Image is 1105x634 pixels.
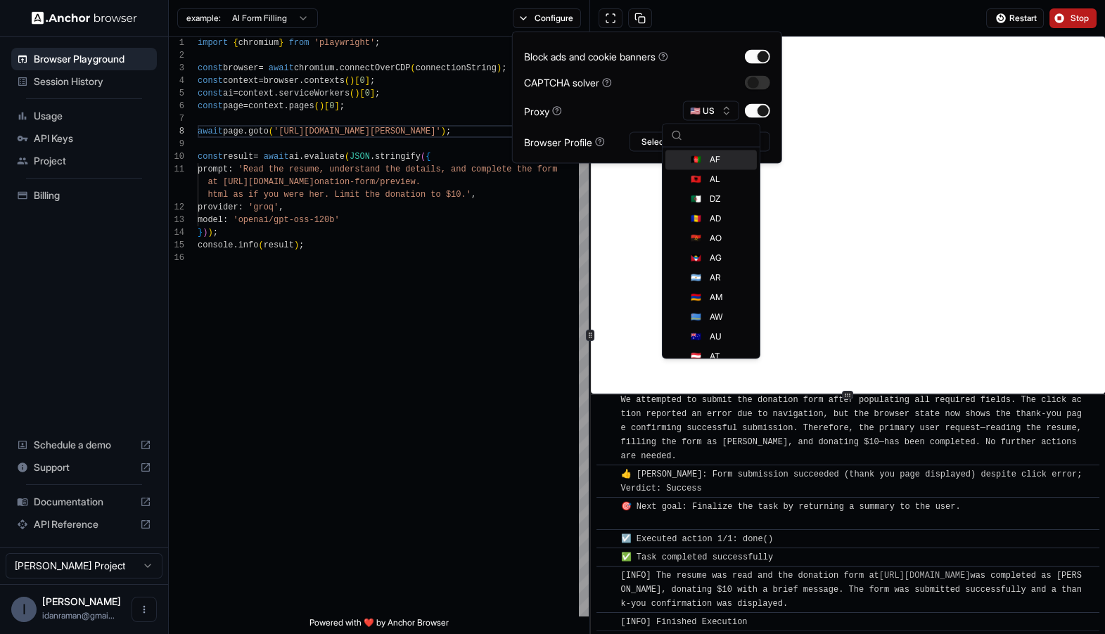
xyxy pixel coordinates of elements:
[1071,13,1090,24] span: Stop
[370,152,375,162] span: .
[198,228,203,238] span: }
[710,252,722,264] span: AG
[248,202,279,212] span: 'groq'
[198,63,223,73] span: const
[203,228,207,238] span: )
[324,101,329,111] span: [
[223,127,243,136] span: page
[169,150,184,163] div: 10
[198,152,223,162] span: const
[710,213,721,224] span: AD
[169,214,184,226] div: 13
[599,8,622,28] button: Open in full screen
[233,240,238,250] span: .
[691,154,701,165] span: 🇦🇫
[198,127,223,136] span: await
[34,438,134,452] span: Schedule a demo
[269,63,294,73] span: await
[169,62,184,75] div: 3
[620,571,1081,609] span: [INFO] The resume was read and the donation form at was completed as [PERSON_NAME], donating $10 ...
[11,434,157,456] div: Schedule a demo
[710,154,720,165] span: AF
[691,331,701,342] span: 🇦🇺
[11,456,157,479] div: Support
[524,49,668,64] div: Block ads and cookie banners
[691,174,701,185] span: 🇦🇱
[223,76,258,86] span: context
[365,89,370,98] span: 0
[299,240,304,250] span: ;
[198,240,233,250] span: console
[370,89,375,98] span: ]
[207,177,314,187] span: at [URL][DOMAIN_NAME]
[186,13,221,24] span: example:
[710,351,720,362] span: AT
[314,101,319,111] span: (
[350,76,355,86] span: )
[11,184,157,207] div: Billing
[34,517,134,531] span: API Reference
[334,63,339,73] span: .
[207,190,461,200] span: html as if you were her. Limit the donation to $10
[628,8,652,28] button: Copy session ID
[345,76,350,86] span: (
[269,127,274,136] span: (
[169,75,184,87] div: 4
[258,63,263,73] span: =
[426,152,430,162] span: {
[34,188,151,202] span: Billing
[279,89,350,98] span: serviceWorkers
[299,76,304,86] span: .
[233,89,238,98] span: =
[294,240,299,250] span: )
[11,48,157,70] div: Browser Playground
[169,125,184,138] div: 8
[253,152,258,162] span: =
[340,101,345,111] span: ;
[620,502,960,526] span: 🎯 Next goal: Finalize the task by returning a summary to the user.
[198,215,223,225] span: model
[603,500,611,514] span: ​
[710,174,720,185] span: AL
[375,38,380,48] span: ;
[603,569,611,583] span: ​
[34,460,134,474] span: Support
[355,76,359,86] span: [
[169,163,184,176] div: 11
[710,233,722,244] span: AO
[314,177,421,187] span: onation-form/preview.
[304,76,345,86] span: contexts
[1009,13,1037,24] span: Restart
[620,470,1087,493] span: 👍 [PERSON_NAME]: Form submission succeeded (thank you page displayed) despite click error; Verdic...
[370,76,375,86] span: ;
[264,152,289,162] span: await
[421,152,426,162] span: (
[710,311,722,323] span: AW
[169,239,184,252] div: 15
[223,101,243,111] span: page
[198,76,223,86] span: const
[132,597,157,622] button: Open menu
[198,101,223,111] span: const
[223,215,228,225] span: :
[620,534,773,544] span: ☑️ Executed action 1/1: done()
[524,75,612,90] div: CAPTCHA solver
[710,193,720,205] span: DZ
[471,190,476,200] span: ,
[243,127,248,136] span: .
[691,351,701,362] span: 🇦🇹
[228,164,233,174] span: :
[524,134,605,149] div: Browser Profile
[238,202,243,212] span: :
[34,52,151,66] span: Browser Playground
[248,101,283,111] span: context
[11,70,157,93] div: Session History
[441,127,446,136] span: )
[375,89,380,98] span: ;
[289,152,299,162] span: ai
[198,89,223,98] span: const
[198,38,228,48] span: import
[11,127,157,150] div: API Keys
[683,101,739,121] button: 🇺🇸 US
[289,38,309,48] span: from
